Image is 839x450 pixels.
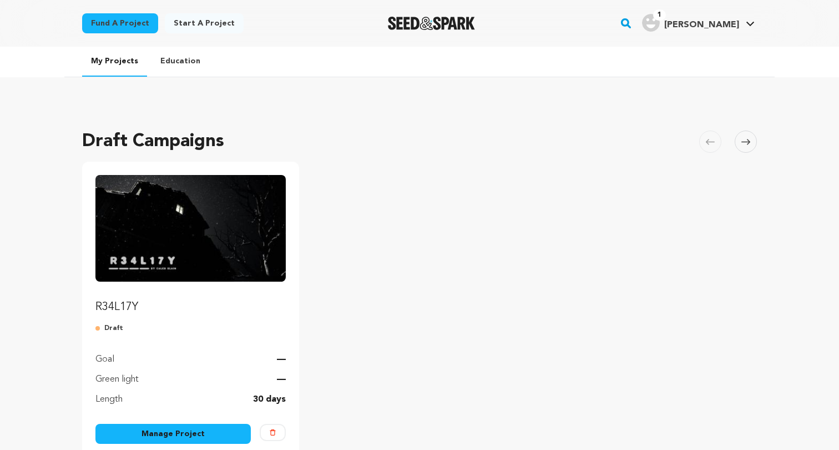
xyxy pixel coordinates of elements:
[653,9,666,21] span: 1
[95,299,286,315] p: R34L17Y
[151,47,209,76] a: Education
[165,13,244,33] a: Start a project
[277,373,286,386] p: —
[640,12,757,35] span: Ben N.'s Profile
[642,14,660,32] img: user.png
[95,424,251,444] a: Manage Project
[82,13,158,33] a: Fund a project
[388,17,475,30] img: Seed&Spark Logo Dark Mode
[82,47,147,77] a: My Projects
[388,17,475,30] a: Seed&Spark Homepage
[664,21,739,29] span: [PERSON_NAME]
[95,324,286,333] p: Draft
[95,393,123,406] p: Length
[642,14,739,32] div: Ben N.'s Profile
[95,353,114,366] p: Goal
[95,175,286,315] a: Fund R34L17Y
[95,373,139,386] p: Green light
[82,128,224,155] h2: Draft Campaigns
[277,353,286,366] p: —
[95,324,104,333] img: submitted-for-review.svg
[270,429,276,436] img: trash-empty.svg
[640,12,757,32] a: Ben N.'s Profile
[253,393,286,406] p: 30 days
